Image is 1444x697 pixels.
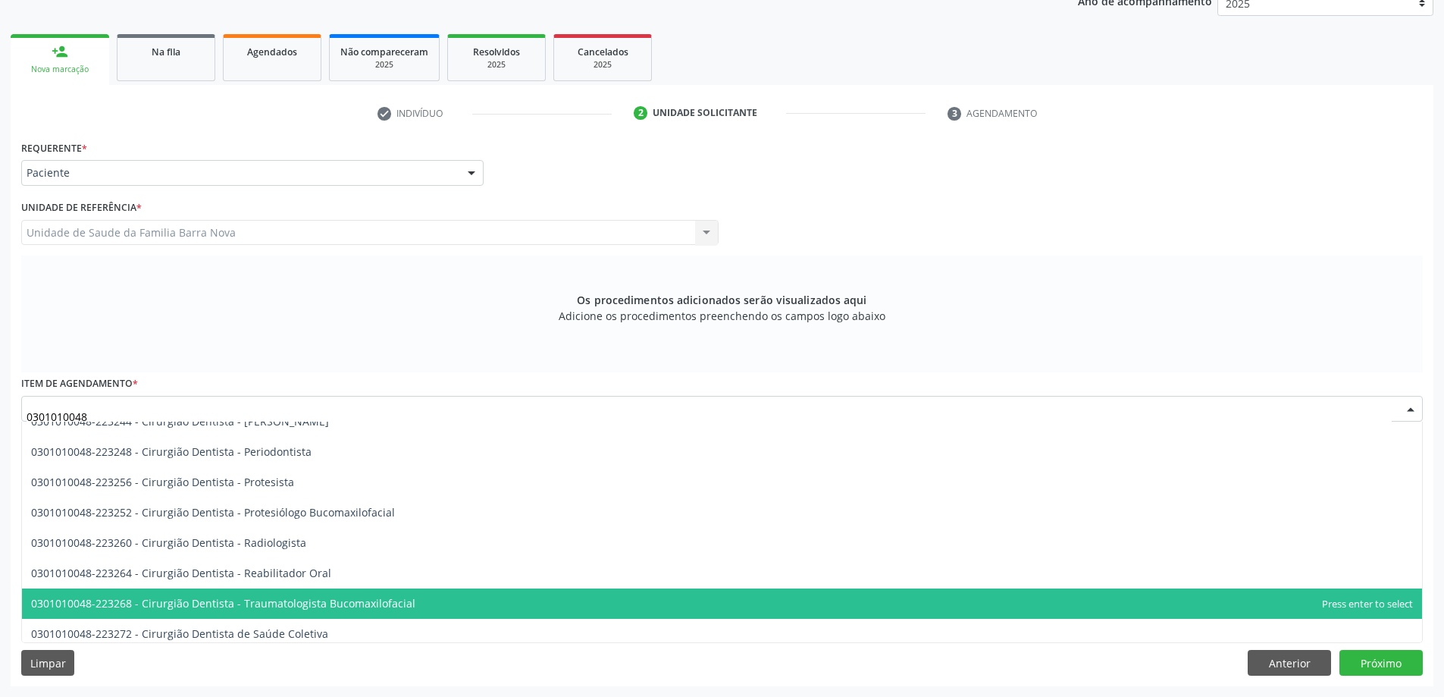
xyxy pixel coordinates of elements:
[340,59,428,71] div: 2025
[31,505,395,520] span: 0301010048-223252 - Cirurgião Dentista - Protesiólogo Bucomaxilofacial
[31,535,306,550] span: 0301010048-223260 - Cirurgião Dentista - Radiologista
[340,46,428,58] span: Não compareceram
[247,46,297,58] span: Agendados
[577,292,866,308] span: Os procedimentos adicionados serão visualizados aqui
[473,46,520,58] span: Resolvidos
[31,414,329,429] span: 0301010048-223244 - Cirurgião Dentista - [PERSON_NAME]
[31,566,331,580] span: 0301010048-223264 - Cirurgião Dentista - Reabilitador Oral
[565,59,641,71] div: 2025
[31,596,415,611] span: 0301010048-223268 - Cirurgião Dentista - Traumatologista Bucomaxilofacial
[1339,650,1423,676] button: Próximo
[559,308,885,324] span: Adicione os procedimentos preenchendo os campos logo abaixo
[1248,650,1331,676] button: Anterior
[31,444,312,459] span: 0301010048-223248 - Cirurgião Dentista - Periodontista
[27,401,1392,432] input: Buscar por procedimento
[459,59,534,71] div: 2025
[21,64,99,75] div: Nova marcação
[152,46,180,58] span: Na fila
[52,43,68,60] div: person_add
[21,137,87,160] label: Requerente
[21,372,138,396] label: Item de agendamento
[31,475,294,489] span: 0301010048-223256 - Cirurgião Dentista - Protesista
[653,106,757,120] div: Unidade solicitante
[31,626,328,641] span: 0301010048-223272 - Cirurgião Dentista de Saúde Coletiva
[27,165,453,181] span: Paciente
[21,196,142,220] label: Unidade de referência
[634,106,647,120] div: 2
[578,46,628,58] span: Cancelados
